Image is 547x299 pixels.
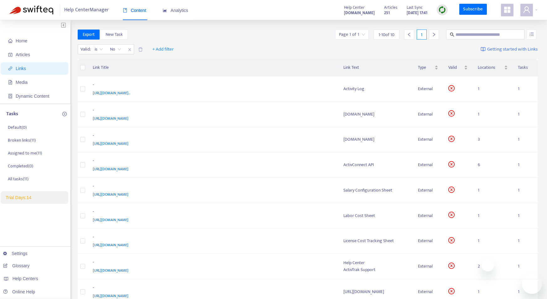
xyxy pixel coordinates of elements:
[83,31,95,38] span: Export
[6,110,18,118] p: Tasks
[78,30,100,40] button: Export
[138,47,143,52] span: delete
[378,31,394,38] span: 1 - 10 of 10
[343,187,408,194] div: Salary Configuration Sheet
[418,263,438,270] div: External
[418,111,438,118] div: External
[8,150,42,156] p: Assigned to me ( 11 )
[407,4,423,11] span: Last Sync
[78,45,92,54] span: Valid :
[123,8,146,13] span: Content
[448,237,455,243] span: close-circle
[513,76,538,102] td: 1
[8,80,13,84] span: file-image
[343,161,408,168] div: ActivConnect API
[16,52,30,57] span: Articles
[473,178,513,203] td: 1
[93,191,128,198] span: [URL][DOMAIN_NAME]
[8,52,13,57] span: account-book
[6,195,31,200] span: Trial Days: 14
[343,111,408,118] div: [DOMAIN_NAME]
[344,9,375,16] a: [DOMAIN_NAME]
[163,8,167,13] span: area-chart
[443,59,473,76] th: Valid
[473,254,513,279] td: 2
[473,76,513,102] td: 1
[16,38,27,43] span: Home
[343,136,408,143] div: [DOMAIN_NAME]
[343,288,408,295] div: [URL][DOMAIN_NAME]
[513,102,538,127] td: 1
[344,4,365,11] span: Help Center
[93,293,128,299] span: [URL][DOMAIN_NAME]
[473,102,513,127] td: 1
[522,274,542,294] iframe: Button to launch messaging window
[513,152,538,178] td: 1
[8,176,29,182] p: All tasks ( 11 )
[123,8,127,13] span: book
[513,254,538,279] td: 1
[448,187,455,193] span: close-circle
[448,110,455,117] span: close-circle
[473,127,513,153] td: 3
[513,229,538,254] td: 1
[418,237,438,244] div: External
[343,237,408,244] div: License Cost Tracking Sheet
[343,266,408,273] div: ActivTrak Support
[88,59,338,76] th: Link Title
[16,80,28,85] span: Media
[448,212,455,218] span: close-circle
[478,64,503,71] span: Locations
[110,45,121,54] span: No
[418,85,438,92] div: External
[418,161,438,168] div: External
[448,288,455,294] span: close-circle
[343,212,408,219] div: Labor Cost Sheet
[93,166,128,172] span: [URL][DOMAIN_NAME]
[418,212,438,219] div: External
[8,137,36,144] p: Broken links ( 11 )
[338,59,413,76] th: Link Text
[448,263,455,269] span: close-circle
[343,85,408,92] div: Activity Log
[148,44,179,54] button: + Add filter
[93,115,128,122] span: [URL][DOMAIN_NAME]
[93,140,128,147] span: [URL][DOMAIN_NAME]
[101,30,128,40] button: New Task
[513,127,538,153] td: 1
[417,30,427,40] div: 1
[163,8,188,13] span: Analytics
[64,4,109,16] span: Help Center Manager
[407,9,427,16] strong: [DATE] 17:41
[418,136,438,143] div: External
[413,59,443,76] th: Type
[93,242,128,248] span: [URL][DOMAIN_NAME]
[16,66,26,71] span: Links
[438,6,446,14] img: sync.dc5367851b00ba804db3.png
[473,229,513,254] td: 1
[513,59,538,76] th: Tasks
[8,66,13,71] span: link
[481,44,538,54] a: Getting started with Links
[13,276,38,281] span: Help Centers
[513,203,538,229] td: 1
[62,112,67,116] span: plus-circle
[527,30,536,40] button: unordered-list
[473,59,513,76] th: Locations
[8,94,13,98] span: container
[93,259,331,267] div: -
[8,124,27,131] p: Default ( 0 )
[513,178,538,203] td: 1
[343,259,408,266] div: Help Center
[418,288,438,295] div: External
[9,6,53,14] img: Swifteq
[93,81,331,90] div: -
[418,187,438,194] div: External
[93,217,128,223] span: [URL][DOMAIN_NAME]
[93,284,331,292] div: -
[448,64,463,71] span: Valid
[448,85,455,91] span: close-circle
[93,157,331,166] div: -
[106,31,123,38] span: New Task
[8,163,33,169] p: Completed ( 0 )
